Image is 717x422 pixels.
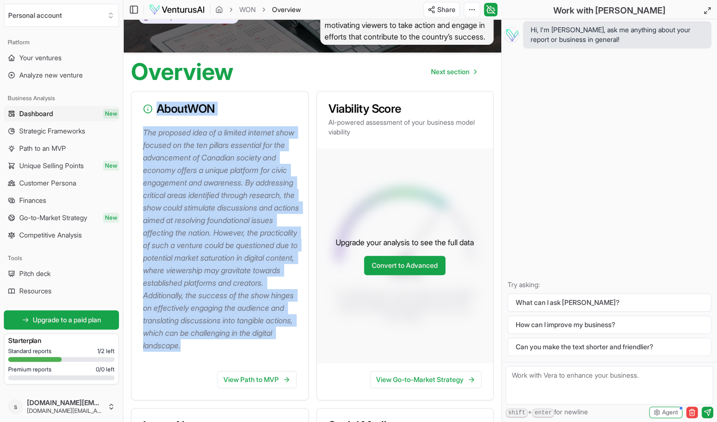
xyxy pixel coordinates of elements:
span: Upgrade to a paid plan [33,315,101,325]
button: How can I improve my business? [508,316,711,334]
kbd: shift [506,409,528,418]
kbd: enter [532,409,554,418]
a: Convert to Advanced [364,256,445,275]
button: s[DOMAIN_NAME][EMAIL_ADDRESS][DOMAIN_NAME][DOMAIN_NAME][EMAIL_ADDRESS][DOMAIN_NAME] [4,395,119,418]
a: View Go-to-Market Strategy [370,371,482,388]
span: Resources [19,286,52,296]
span: Path to an MVP [19,144,66,153]
span: Premium reports [8,366,52,373]
span: Dashboard [19,109,53,119]
p: AI-powered assessment of your business model viability [328,118,482,137]
a: Go to next page [423,62,484,81]
span: New [103,109,119,119]
span: Go-to-Market Strategy [19,213,87,223]
p: Try asking: [508,280,711,290]
nav: pagination [423,62,484,81]
span: Hi, I'm [PERSON_NAME], ask me anything about your report or business in general! [531,25,704,44]
h3: Starter plan [8,336,115,345]
span: 1 / 2 left [97,347,115,355]
span: Competitive Analysis [19,230,82,240]
button: What can I ask [PERSON_NAME]? [508,293,711,312]
a: Strategic Frameworks [4,123,119,139]
div: Tools [4,251,119,266]
a: Path to an MVP [4,141,119,156]
img: Vera [504,27,519,42]
a: Finances [4,193,119,208]
a: Unique Selling PointsNew [4,158,119,173]
span: Overview [272,5,301,14]
span: Share [437,5,456,14]
span: [DOMAIN_NAME][EMAIL_ADDRESS][DOMAIN_NAME] [27,407,104,415]
span: Unique Selling Points [19,161,84,171]
span: Agent [662,409,678,416]
a: WON [239,5,256,14]
div: Platform [4,35,119,50]
a: DashboardNew [4,106,119,121]
span: New [103,161,119,171]
h3: About WON [143,103,297,115]
span: Analyze new venture [19,70,83,80]
h2: Work with [PERSON_NAME] [553,4,665,17]
button: Agent [649,407,682,418]
h1: Overview [131,60,234,83]
p: Upgrade your analysis to see the full data [336,237,474,248]
span: Strategic Frameworks [19,126,85,136]
a: Competitive Analysis [4,227,119,243]
button: Select an organization [4,4,119,27]
a: Your ventures [4,50,119,66]
span: Your ventures [19,53,62,63]
a: Customer Persona [4,175,119,191]
span: New [103,213,119,223]
a: View Path to MVP [217,371,297,388]
button: Can you make the text shorter and friendlier? [508,338,711,356]
span: [DOMAIN_NAME][EMAIL_ADDRESS][DOMAIN_NAME] [27,398,104,407]
img: logo [149,4,205,15]
span: Pitch deck [19,269,51,278]
span: Customer Persona [19,178,76,188]
span: Finances [19,196,46,205]
nav: breadcrumb [215,5,301,14]
span: + for newline [506,407,588,418]
span: s [8,399,23,414]
div: Business Analysis [4,91,119,106]
a: Pitch deck [4,266,119,281]
a: Analyze new venture [4,67,119,83]
h3: Viability Score [328,103,482,115]
button: Share [423,2,460,17]
span: Next section [431,67,469,77]
span: 0 / 0 left [96,366,115,373]
a: Resources [4,283,119,299]
a: Upgrade to a paid plan [4,310,119,330]
p: The proposed idea of a limited internet show focused on the ten pillars essential for the advance... [143,126,300,352]
span: Standard reports [8,347,52,355]
a: Go-to-Market StrategyNew [4,210,119,225]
